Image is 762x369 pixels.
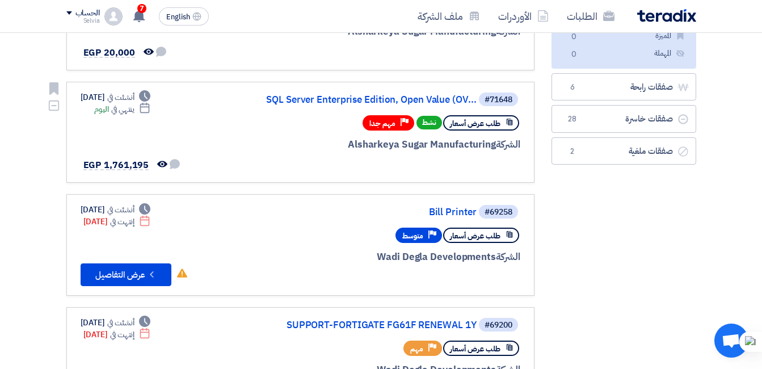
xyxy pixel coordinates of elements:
[83,46,135,60] span: EGP 20,000
[558,3,624,30] a: الطلبات
[110,216,134,228] span: إنتهت في
[111,103,134,115] span: ينتهي في
[416,116,442,129] span: نشط
[551,105,696,133] a: صفقات خاسرة28
[166,13,190,21] span: English
[83,216,151,228] div: [DATE]
[489,3,558,30] a: الأوردرات
[410,343,423,354] span: مهم
[250,95,477,105] a: SQL Server Enterprise Edition, Open Value (OV...
[402,230,423,241] span: متوسط
[107,204,134,216] span: أنشئت في
[247,137,520,152] div: Alsharkeya Sugar Manufacturing
[94,103,150,115] div: اليوم
[159,7,209,26] button: English
[81,317,151,329] div: [DATE]
[369,118,395,129] span: مهم جدا
[566,114,579,125] span: 28
[247,250,520,265] div: Wadi Degla Developments
[81,263,171,286] button: عرض التفاصيل
[137,4,146,13] span: 7
[250,320,477,330] a: SUPPORT-FORTIGATE FG61F RENEWAL 1Y
[485,96,512,104] div: #71648
[409,3,489,30] a: ملف الشركة
[496,137,520,152] span: الشركة
[566,82,579,93] span: 6
[110,329,134,341] span: إنتهت في
[558,45,689,62] a: المهملة
[551,73,696,101] a: صفقات رابحة6
[567,49,581,61] span: 0
[485,208,512,216] div: #69258
[485,321,512,329] div: #69200
[75,9,100,18] div: الحساب
[66,18,100,24] div: Selvia
[107,317,134,329] span: أنشئت في
[81,204,151,216] div: [DATE]
[450,343,500,354] span: طلب عرض أسعار
[450,230,500,241] span: طلب عرض أسعار
[551,137,696,165] a: صفقات ملغية2
[81,91,151,103] div: [DATE]
[558,28,689,44] a: المميزة
[83,329,151,341] div: [DATE]
[250,207,477,217] a: Bill Printer
[566,146,579,157] span: 2
[104,7,123,26] img: profile_test.png
[714,324,748,358] div: Open chat
[107,91,134,103] span: أنشئت في
[637,9,696,22] img: Teradix logo
[83,158,149,172] span: EGP 1,761,195
[567,31,581,43] span: 0
[450,118,500,129] span: طلب عرض أسعار
[496,250,520,264] span: الشركة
